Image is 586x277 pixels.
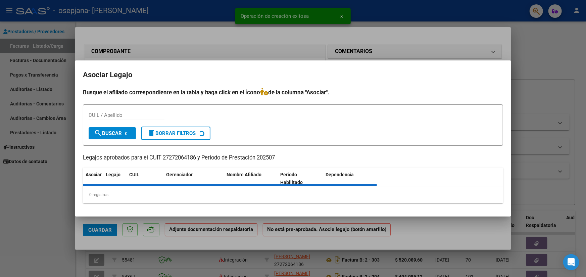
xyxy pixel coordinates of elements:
datatable-header-cell: Periodo Habilitado [278,168,323,190]
datatable-header-cell: Gerenciador [163,168,224,190]
h4: Busque el afiliado correspondiente en la tabla y haga click en el ícono de la columna "Asociar". [83,88,503,97]
span: Gerenciador [166,172,193,177]
datatable-header-cell: Legajo [103,168,127,190]
div: Open Intercom Messenger [563,254,579,270]
span: CUIL [129,172,139,177]
datatable-header-cell: Asociar [83,168,103,190]
h2: Asociar Legajo [83,68,503,81]
datatable-header-cell: Dependencia [323,168,377,190]
button: Buscar [89,127,136,139]
mat-icon: delete [147,129,155,137]
span: Periodo Habilitado [281,172,303,185]
p: Legajos aprobados para el CUIT 27272064186 y Período de Prestación 202507 [83,154,503,162]
div: 0 registros [83,186,503,203]
button: Borrar Filtros [141,127,210,140]
span: Legajo [106,172,120,177]
span: Buscar [94,130,122,136]
mat-icon: search [94,129,102,137]
datatable-header-cell: Nombre Afiliado [224,168,278,190]
datatable-header-cell: CUIL [127,168,163,190]
span: Asociar [86,172,102,177]
span: Nombre Afiliado [227,172,261,177]
span: Dependencia [326,172,354,177]
span: Borrar Filtros [147,130,196,136]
